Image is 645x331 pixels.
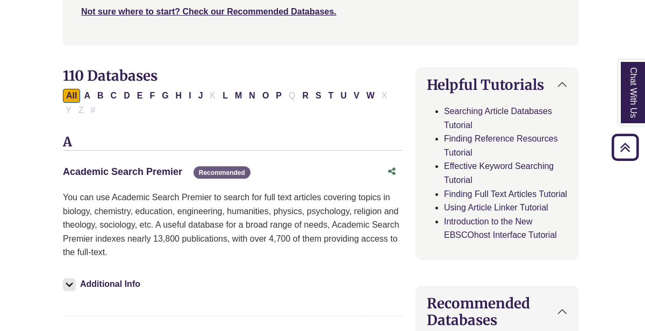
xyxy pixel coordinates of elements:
button: Filter Results A [81,89,94,103]
a: Back to Top [608,140,642,154]
button: Share this database [381,161,403,182]
button: Filter Results D [120,89,133,103]
button: All [63,89,80,103]
button: Filter Results U [337,89,350,103]
h3: A [63,135,403,151]
button: Filter Results P [273,89,285,103]
a: Finding Reference Resources Tutorial [444,134,558,157]
a: Not sure where to start? Check our Recommended Databases. [81,7,336,16]
button: Filter Results V [350,89,363,103]
button: Filter Results L [219,89,231,103]
a: Searching Article Databases Tutorial [444,107,552,130]
button: Filter Results W [363,89,378,103]
button: Filter Results J [195,89,206,103]
button: Filter Results E [134,89,146,103]
button: Filter Results B [94,89,107,103]
span: 110 Databases [63,67,157,84]
a: Finding Full Text Articles Tutorial [444,189,567,199]
button: Filter Results H [173,89,185,103]
a: Effective Keyword Searching Tutorial [444,161,554,185]
button: Filter Results N [246,89,259,103]
button: Filter Results C [107,89,120,103]
a: Using Article Linker Tutorial [444,203,548,212]
button: Filter Results G [159,89,171,103]
p: You can use Academic Search Premier to search for full text articles covering topics in biology, ... [63,191,403,259]
a: Introduction to the New EBSCOhost Interface Tutorial [444,217,557,240]
button: Filter Results I [185,89,194,103]
button: Filter Results O [259,89,272,103]
button: Additional Info [63,277,144,292]
a: Academic Search Premier [63,166,182,177]
div: Alpha-list to filter by first letter of database name [63,90,391,114]
span: Recommended [193,166,250,179]
button: Helpful Tutorials [416,68,578,102]
button: Filter Results M [232,89,245,103]
button: Filter Results R [299,89,312,103]
button: Filter Results S [312,89,325,103]
button: Filter Results F [146,89,158,103]
button: Filter Results T [325,89,337,103]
